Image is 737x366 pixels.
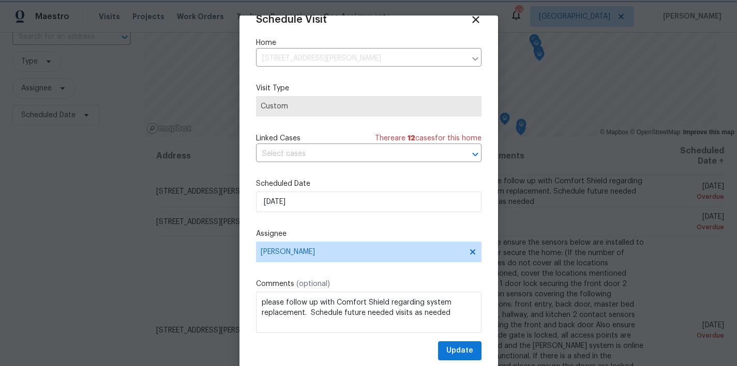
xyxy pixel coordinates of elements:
[296,280,330,288] span: (optional)
[256,229,482,239] label: Assignee
[375,133,482,144] span: There are case s for this home
[468,147,483,162] button: Open
[256,192,482,212] input: M/D/YYYY
[256,38,482,48] label: Home
[446,344,473,357] span: Update
[470,14,482,25] span: Close
[256,179,482,189] label: Scheduled Date
[261,101,477,112] span: Custom
[438,341,482,360] button: Update
[256,292,482,333] textarea: please follow up with Comfort Shield regarding system replacement. Schedule future needed visits ...
[261,248,463,256] span: [PERSON_NAME]
[256,279,482,289] label: Comments
[256,51,466,67] input: Enter in an address
[408,135,415,142] span: 12
[256,14,327,25] span: Schedule Visit
[256,133,300,144] span: Linked Cases
[256,146,453,162] input: Select cases
[256,83,482,93] label: Visit Type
